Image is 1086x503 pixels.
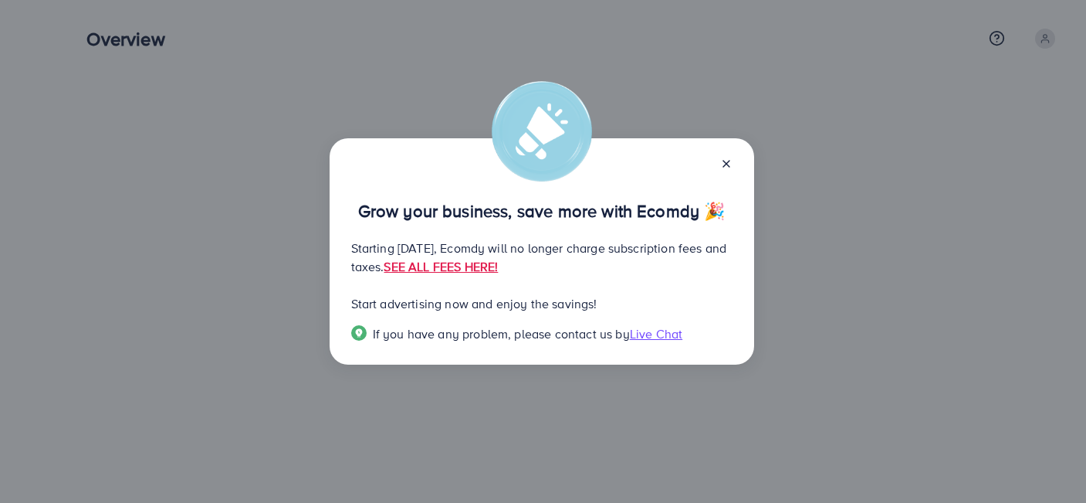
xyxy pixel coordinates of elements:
[492,81,592,182] img: alert
[351,325,367,341] img: Popup guide
[351,202,732,220] p: Grow your business, save more with Ecomdy 🎉
[351,294,732,313] p: Start advertising now and enjoy the savings!
[351,239,732,276] p: Starting [DATE], Ecomdy will no longer charge subscription fees and taxes.
[373,325,630,342] span: If you have any problem, please contact us by
[384,258,498,275] a: SEE ALL FEES HERE!
[630,325,682,342] span: Live Chat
